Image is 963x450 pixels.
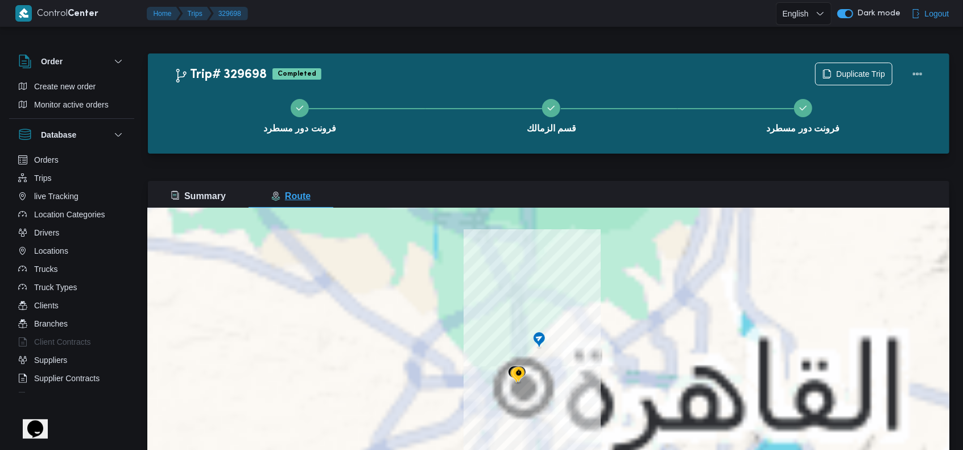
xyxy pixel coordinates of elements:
span: فرونت دور مسطرد [766,122,840,135]
button: Orders [14,151,130,169]
button: Home [147,7,181,20]
button: Order [18,55,125,68]
span: Trucks [34,262,57,276]
b: Completed [278,71,316,77]
svg: Step 2 is complete [547,104,556,113]
button: فرونت دور مسطرد [174,85,425,145]
h2: Trip# 329698 [174,68,267,82]
span: Suppliers [34,353,67,367]
span: Monitor active orders [34,98,109,112]
svg: Step 3 is complete [799,104,808,113]
svg: Step 1 is complete [295,104,304,113]
span: Location Categories [34,208,105,221]
button: Branches [14,315,130,333]
span: Create new order [34,80,96,93]
span: Orders [34,153,59,167]
span: Locations [34,244,68,258]
span: Dark mode [853,9,901,18]
iframe: chat widget [11,404,48,439]
span: Supplier Contracts [34,371,100,385]
span: Clients [34,299,59,312]
div: Database [9,151,134,397]
span: Logout [925,7,949,20]
button: Suppliers [14,351,130,369]
button: Trips [14,169,130,187]
button: Clients [14,296,130,315]
button: Duplicate Trip [815,63,892,85]
button: قسم الزمالك [425,85,677,145]
img: X8yXhbKr1z7QwAAAABJRU5ErkJggg== [15,5,32,22]
span: Route [271,191,311,201]
button: Client Contracts [14,333,130,351]
button: Supplier Contracts [14,369,130,387]
button: Create new order [14,77,130,96]
span: Trips [34,171,52,185]
b: Center [68,10,99,18]
button: Devices [14,387,130,406]
span: Duplicate Trip [836,67,885,81]
span: live Tracking [34,189,78,203]
button: Locations [14,242,130,260]
span: قسم الزمالك [527,122,576,135]
div: Order [9,77,134,118]
h3: Database [41,128,76,142]
button: 329698 [209,7,248,20]
span: Devices [34,390,63,403]
button: Trips [179,7,212,20]
button: Logout [907,2,954,25]
button: فرونت دور مسطرد [677,85,929,145]
span: Drivers [34,226,59,240]
span: Completed [272,68,321,80]
span: Summary [171,191,226,201]
span: Truck Types [34,280,77,294]
button: Actions [906,63,929,85]
button: Location Categories [14,205,130,224]
span: Branches [34,317,68,331]
button: Database [18,128,125,142]
span: فرونت دور مسطرد [263,122,337,135]
button: Drivers [14,224,130,242]
button: Monitor active orders [14,96,130,114]
h3: Order [41,55,63,68]
button: live Tracking [14,187,130,205]
span: Client Contracts [34,335,91,349]
button: Truck Types [14,278,130,296]
button: Trucks [14,260,130,278]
